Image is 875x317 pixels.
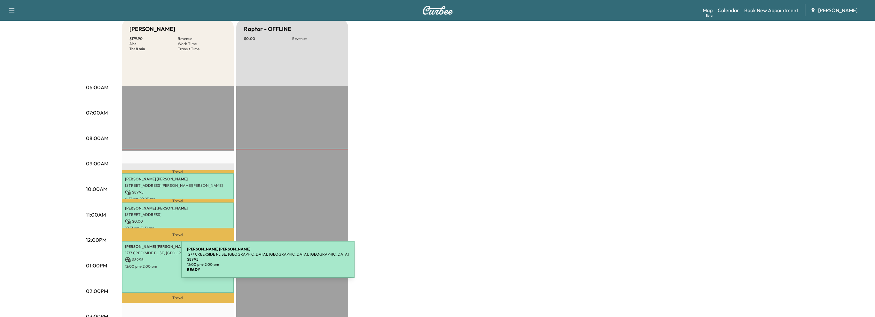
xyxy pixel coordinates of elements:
p: 1277 CREEKSIDE PL SE, [GEOGRAPHIC_DATA], [GEOGRAPHIC_DATA], [GEOGRAPHIC_DATA] [187,252,349,257]
p: [PERSON_NAME] [PERSON_NAME] [125,244,230,249]
p: Travel [122,293,234,303]
p: [STREET_ADDRESS][PERSON_NAME][PERSON_NAME] [125,183,230,188]
p: 12:00PM [86,236,106,244]
p: $ 89.95 [125,189,230,195]
p: $ 0.00 [125,218,230,224]
a: Calendar [718,6,739,14]
p: [PERSON_NAME] [PERSON_NAME] [125,177,230,182]
a: Book New Appointment [744,6,798,14]
p: 07:00AM [86,109,108,116]
p: 4 hr [129,41,178,46]
p: $ 89.95 [187,257,349,262]
p: 10:31 am - 11:31 am [125,226,230,231]
h5: [PERSON_NAME] [129,25,175,34]
p: [STREET_ADDRESS] [125,212,230,217]
p: $ 0.00 [244,36,292,41]
p: Travel [122,199,234,203]
p: 02:00PM [86,287,108,295]
p: 01:00PM [86,262,107,269]
p: Transit Time [178,46,226,52]
p: 1 hr 8 min [129,46,178,52]
h5: Raptor - OFFLINE [244,25,291,34]
b: READY [187,267,200,272]
img: Curbee Logo [422,6,453,15]
p: [PERSON_NAME] [PERSON_NAME] [125,206,230,211]
p: 10:00AM [86,185,107,193]
p: $ 89.95 [125,257,230,263]
a: MapBeta [703,6,713,14]
p: 1277 CREEKSIDE PL SE, [GEOGRAPHIC_DATA], [GEOGRAPHIC_DATA], [GEOGRAPHIC_DATA] [125,250,230,256]
p: 9:23 am - 10:23 am [125,196,230,202]
p: Travel [122,228,234,241]
p: 09:00AM [86,160,108,167]
p: 12:00 pm - 2:00 pm [187,262,349,267]
div: Beta [706,13,713,18]
p: 06:00AM [86,83,108,91]
p: Revenue [178,36,226,41]
p: Revenue [292,36,340,41]
b: [PERSON_NAME] [PERSON_NAME] [187,247,250,251]
p: 08:00AM [86,134,108,142]
p: Work Time [178,41,226,46]
p: 12:00 pm - 2:00 pm [125,264,230,269]
p: Travel [122,170,234,173]
p: $ 179.90 [129,36,178,41]
p: 11:00AM [86,211,106,218]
